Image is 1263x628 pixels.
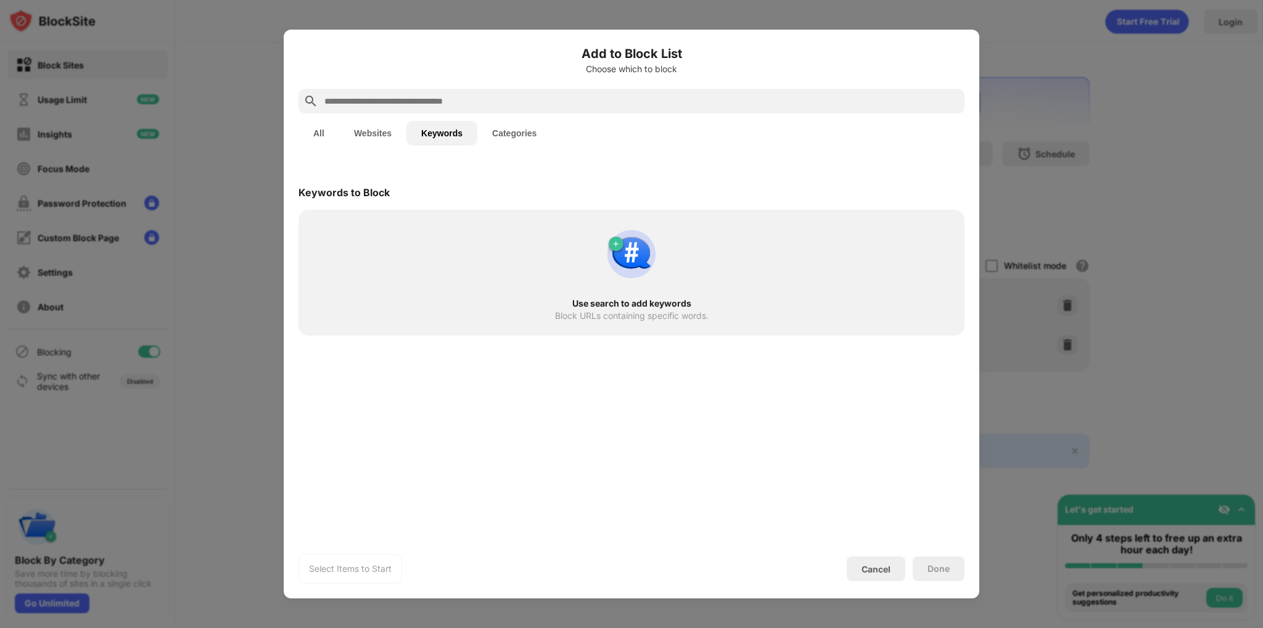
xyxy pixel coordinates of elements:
div: Select Items to Start [309,563,392,575]
button: Websites [339,121,406,146]
h6: Add to Block List [298,44,965,63]
img: block-by-keyword.svg [602,225,661,284]
div: Done [928,564,950,574]
button: Categories [477,121,551,146]
button: All [298,121,339,146]
div: Cancel [862,564,891,574]
div: Block URLs containing specific words. [555,311,709,321]
div: Keywords to Block [298,186,390,199]
div: Choose which to block [298,64,965,74]
div: Use search to add keywords [321,299,942,308]
img: search.svg [303,94,318,109]
button: Keywords [406,121,477,146]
